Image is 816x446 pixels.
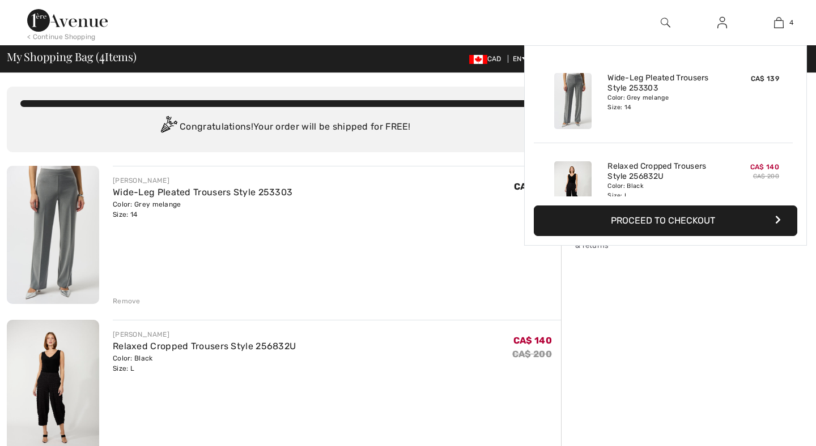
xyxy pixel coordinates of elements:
div: [PERSON_NAME] [113,329,296,340]
a: Wide-Leg Pleated Trousers Style 253303 [607,73,719,93]
button: Proceed to Checkout [534,205,797,236]
span: CA$ 140 [750,163,779,171]
div: Color: Black Size: L [113,353,296,374]
span: CA$ 139 [751,75,779,83]
span: My Shopping Bag ( Items) [7,51,137,62]
span: CAD [469,55,506,63]
div: Color: Grey melange Size: 14 [113,199,292,220]
span: CA$ 139 [514,181,552,192]
s: CA$ 200 [512,349,552,359]
span: 4 [99,48,105,63]
img: Relaxed Cropped Trousers Style 256832U [554,161,592,217]
img: My Info [717,16,727,29]
a: Wide-Leg Pleated Trousers Style 253303 [113,187,292,198]
img: 1ère Avenue [27,9,108,32]
div: Color: Grey melange Size: 14 [607,93,719,111]
img: Wide-Leg Pleated Trousers Style 253303 [554,73,592,129]
div: Color: Black Size: L [607,182,719,200]
span: CA$ 140 [513,335,552,346]
img: Canadian Dollar [469,55,487,64]
div: [PERSON_NAME] [113,175,292,186]
img: search the website [661,16,670,29]
div: Congratulations! Your order will be shipped for FREE! [20,116,547,139]
img: Wide-Leg Pleated Trousers Style 253303 [7,166,99,304]
a: Relaxed Cropped Trousers Style 256832U [607,161,719,182]
a: 4 [751,16,806,29]
img: My Bag [774,16,784,29]
span: 4 [789,18,793,28]
span: EN [513,55,527,63]
a: Relaxed Cropped Trousers Style 256832U [113,341,296,351]
div: Remove [113,296,141,306]
img: Congratulation2.svg [157,116,180,139]
div: < Continue Shopping [27,32,96,42]
a: Sign In [708,16,736,30]
s: CA$ 200 [753,173,779,180]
